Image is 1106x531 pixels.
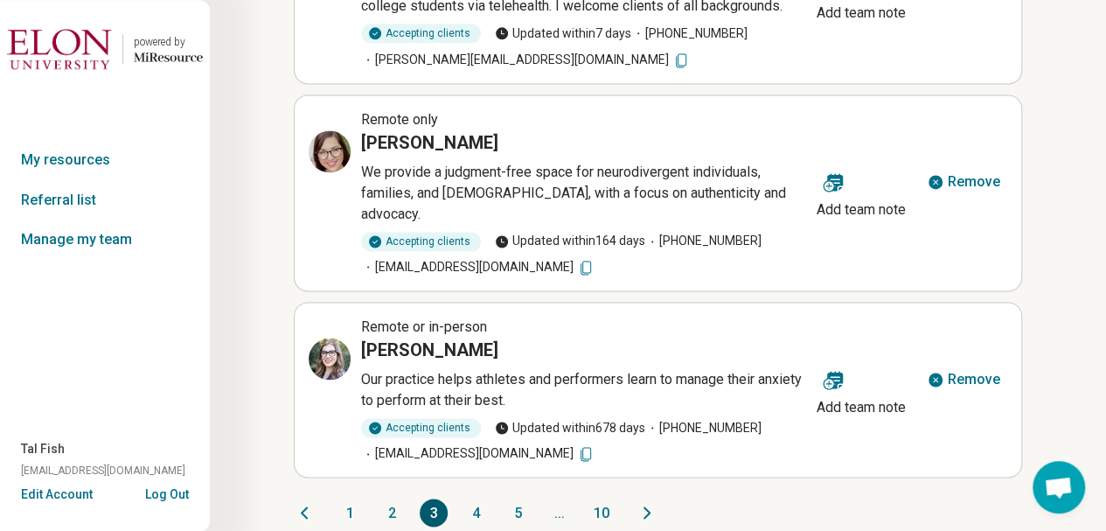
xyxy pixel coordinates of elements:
p: Our practice helps athletes and performers learn to manage their anxiety to perform at their best. [361,369,810,411]
span: Remote only [361,111,438,128]
button: Remove [920,359,1007,401]
span: Updated within 164 days [495,232,645,250]
div: powered by [134,34,203,50]
button: 2 [378,499,406,527]
span: [PERSON_NAME][EMAIL_ADDRESS][DOMAIN_NAME] [361,50,690,68]
span: Updated within 678 days [495,419,645,437]
button: Edit Account [21,485,93,503]
span: [EMAIL_ADDRESS][DOMAIN_NAME] [361,444,595,463]
div: Accepting clients [361,418,481,437]
div: Accepting clients [361,24,481,43]
span: [PHONE_NUMBER] [645,232,762,250]
button: 5 [504,499,532,527]
button: 4 [462,499,490,527]
button: Add team note [810,161,913,224]
img: Elon University [7,28,112,70]
p: We provide a judgment-free space for neurodivergent individuals, families, and [DEMOGRAPHIC_DATA]... [361,162,810,225]
button: Add team note [810,359,913,422]
h3: [PERSON_NAME] [361,130,498,155]
span: [PHONE_NUMBER] [631,24,748,43]
button: 3 [420,499,448,527]
button: Log Out [145,485,189,499]
span: Updated within 7 days [495,24,631,43]
span: Tal Fish [21,440,65,458]
a: Elon Universitypowered by [7,28,203,70]
button: Remove [920,161,1007,203]
span: Remote or in-person [361,318,487,335]
button: Previous page [294,499,315,527]
button: 1 [336,499,364,527]
div: Open chat [1033,461,1085,514]
span: [EMAIL_ADDRESS][DOMAIN_NAME] [21,462,185,478]
div: Accepting clients [361,232,481,251]
button: Next page [636,499,657,527]
button: 10 [588,499,616,527]
span: ... [546,499,574,527]
span: [EMAIL_ADDRESS][DOMAIN_NAME] [361,258,595,276]
span: [PHONE_NUMBER] [645,419,762,437]
h3: [PERSON_NAME] [361,338,498,362]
